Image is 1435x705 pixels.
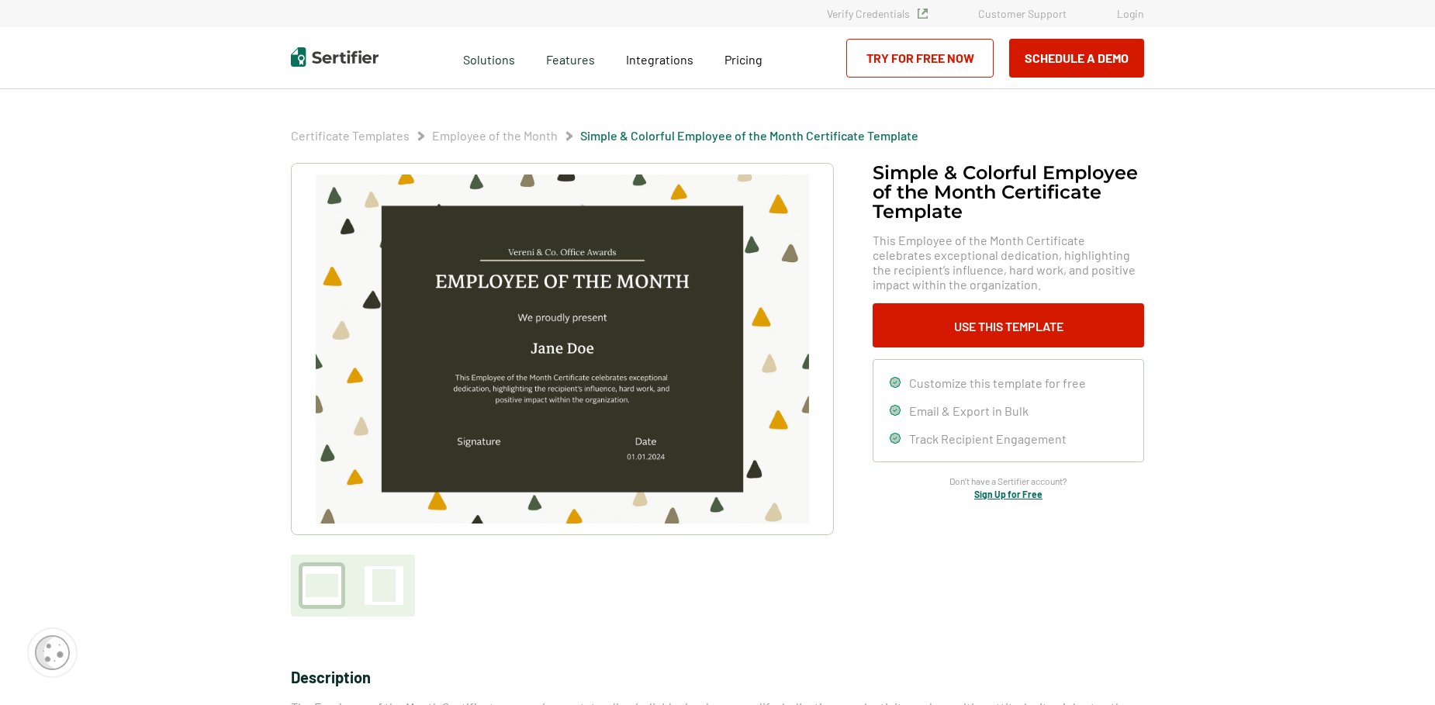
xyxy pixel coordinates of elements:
button: Schedule a Demo [1009,39,1144,78]
img: Sertifier | Digital Credentialing Platform [291,47,379,67]
span: Email & Export in Bulk [909,403,1029,418]
span: Simple & Colorful Employee of the Month Certificate Template [580,128,918,143]
span: Features [546,48,595,67]
span: Certificate Templates [291,128,410,143]
span: This Employee of the Month Certificate celebrates exceptional dedication, highlighting the recipi... [873,233,1144,292]
span: Integrations [626,52,693,67]
span: Track Recipient Engagement [909,431,1067,446]
span: Solutions [463,48,515,67]
span: Don’t have a Sertifier account? [949,474,1067,489]
div: Breadcrumb [291,128,918,143]
a: Customer Support [978,7,1067,20]
a: Try for Free Now [846,39,994,78]
a: Login [1117,7,1144,20]
img: Cookie Popup Icon [35,635,70,670]
iframe: Chat Widget [1357,631,1435,705]
img: Simple & Colorful Employee of the Month Certificate Template [316,175,809,524]
span: Customize this template for free [909,375,1086,390]
a: Sign Up for Free [974,489,1043,499]
h1: Simple & Colorful Employee of the Month Certificate Template [873,163,1144,221]
button: Use This Template [873,303,1144,347]
span: Description [291,668,371,686]
a: Verify Credentials [827,7,928,20]
img: Verified [918,9,928,19]
span: Pricing [724,52,762,67]
a: Integrations [626,48,693,67]
span: Employee of the Month [432,128,558,143]
a: Employee of the Month [432,128,558,143]
a: Pricing [724,48,762,67]
a: Simple & Colorful Employee of the Month Certificate Template [580,128,918,143]
a: Certificate Templates [291,128,410,143]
